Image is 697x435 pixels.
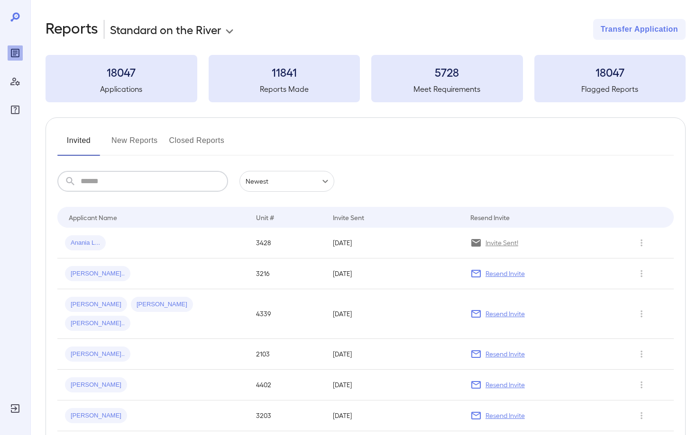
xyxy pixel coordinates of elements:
span: [PERSON_NAME] [65,381,127,390]
div: Resend Invite [470,212,510,223]
td: 3428 [248,228,325,258]
td: 3216 [248,258,325,289]
span: [PERSON_NAME] [65,411,127,420]
button: Row Actions [634,346,649,362]
td: 4402 [248,370,325,400]
td: [DATE] [325,228,463,258]
td: 3203 [248,400,325,431]
div: FAQ [8,102,23,117]
td: [DATE] [325,258,463,289]
div: Unit # [256,212,274,223]
p: Resend Invite [486,349,525,359]
summary: 18047Applications11841Reports Made5728Meet Requirements18047Flagged Reports [46,55,686,102]
button: Closed Reports [169,133,225,156]
p: Resend Invite [486,269,525,278]
button: New Reports [111,133,158,156]
div: Reports [8,45,23,61]
td: 4339 [248,289,325,339]
div: Applicant Name [69,212,117,223]
button: Row Actions [634,306,649,321]
h3: 18047 [46,64,197,80]
p: Standard on the River [110,22,221,37]
span: [PERSON_NAME].. [65,269,130,278]
span: Anania L... [65,239,106,248]
button: Row Actions [634,408,649,423]
div: Manage Users [8,74,23,89]
button: Invited [57,133,100,156]
h3: 5728 [371,64,523,80]
p: Resend Invite [486,380,525,390]
td: [DATE] [325,370,463,400]
span: [PERSON_NAME] [65,300,127,309]
td: [DATE] [325,400,463,431]
h5: Flagged Reports [534,83,686,95]
button: Transfer Application [593,19,686,40]
div: Log Out [8,401,23,416]
p: Invite Sent! [486,238,518,248]
h3: 18047 [534,64,686,80]
button: Row Actions [634,266,649,281]
td: [DATE] [325,289,463,339]
td: [DATE] [325,339,463,370]
h5: Reports Made [209,83,360,95]
div: Newest [239,171,334,192]
td: 2103 [248,339,325,370]
span: [PERSON_NAME].. [65,319,130,328]
span: [PERSON_NAME].. [65,350,130,359]
h5: Applications [46,83,197,95]
h3: 11841 [209,64,360,80]
h5: Meet Requirements [371,83,523,95]
p: Resend Invite [486,411,525,420]
span: [PERSON_NAME] [131,300,193,309]
button: Row Actions [634,377,649,392]
div: Invite Sent [333,212,364,223]
button: Row Actions [634,235,649,250]
h2: Reports [46,19,98,40]
p: Resend Invite [486,309,525,319]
